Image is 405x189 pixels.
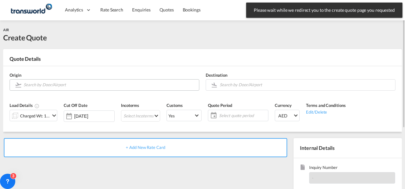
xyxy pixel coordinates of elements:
span: Quote Period [208,103,232,108]
div: Yes [168,113,175,118]
input: Select [74,114,114,119]
div: Edit/Delete [306,108,345,115]
div: Charged Wt: 1.00 KGicon-chevron-down [10,110,57,121]
span: AIR [3,28,9,32]
span: Currency [275,103,291,108]
div: + Add New Rate Card [4,138,287,157]
span: Inquiry Number [309,164,395,172]
div: Charged Wt: 1.00 KG [20,111,50,120]
span: - [312,175,314,180]
span: Enquiries [132,7,151,12]
span: Select quote period [219,113,266,118]
span: Analytics [65,7,83,13]
span: Origin [10,73,21,78]
md-icon: Chargeable Weight [34,103,39,108]
span: AED [278,113,293,119]
span: Terms and Conditions [306,103,345,108]
span: Cut Off Date [64,103,88,108]
md-icon: icon-chevron-down [50,112,58,119]
span: Incoterms [121,103,139,108]
span: Bookings [183,7,201,12]
md-select: Select Currency: د.إ AEDUnited Arab Emirates Dirham [275,110,300,121]
span: Rate Search [100,7,123,12]
div: Create Quote [3,32,47,43]
img: f753ae806dec11f0841701cdfdf085c0.png [10,3,53,17]
span: Customs [167,103,182,108]
span: + Add New Rate Card [126,145,165,150]
md-select: Select Customs: Yes [167,110,202,121]
div: Quote Details [3,55,402,66]
input: Search by Door/Airport [220,79,392,90]
span: Quotes [160,7,174,12]
md-icon: icon-calendar [208,112,216,119]
span: Load Details [10,103,39,108]
input: Search by Door/Airport [24,79,196,90]
div: Internal Details [294,138,402,158]
md-select: Select Incoterms [121,110,160,122]
span: Destination [206,73,227,78]
span: Select quote period [217,111,268,120]
span: Please wait while we redirect you to the create quote page you requested [252,7,397,13]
